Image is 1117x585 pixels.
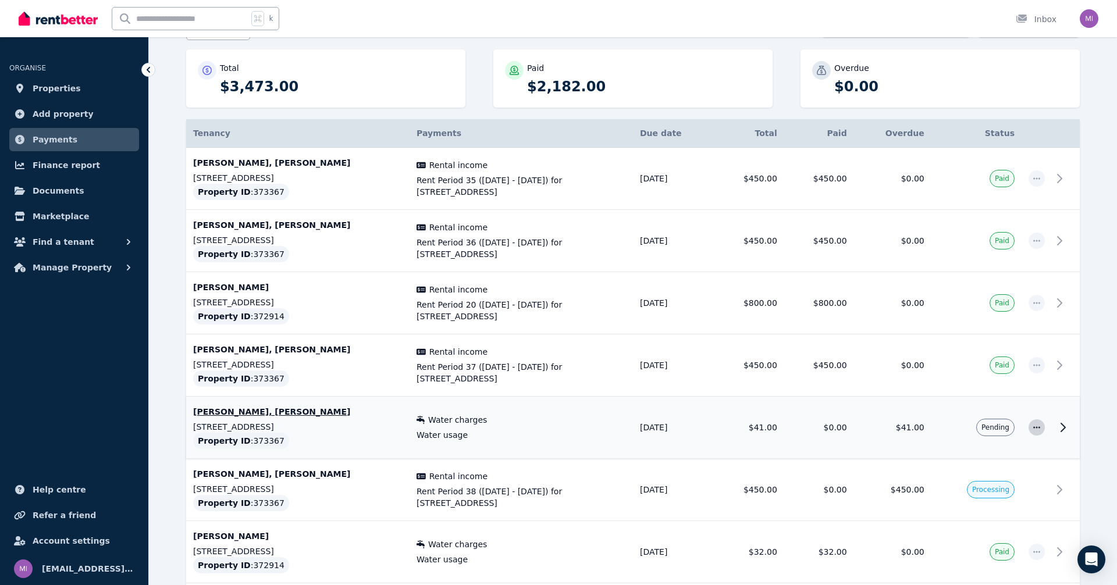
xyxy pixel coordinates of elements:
div: : 373367 [193,246,289,262]
span: $41.00 [896,423,924,432]
td: $450.00 [714,148,784,210]
p: Paid [527,62,544,74]
div: : 373367 [193,370,289,387]
span: ORGANISE [9,64,46,72]
p: [STREET_ADDRESS] [193,297,403,308]
img: RentBetter [19,10,98,27]
span: Paid [995,236,1009,245]
span: Water charges [428,414,487,426]
th: Due date [633,119,714,148]
span: Rent Period 38 ([DATE] - [DATE]) for [STREET_ADDRESS] [417,486,626,509]
a: Help centre [9,478,139,501]
th: Paid [784,119,854,148]
span: $0.00 [901,236,924,245]
span: Find a tenant [33,235,94,249]
td: [DATE] [633,210,714,272]
span: Property ID [198,311,251,322]
td: $800.00 [784,272,854,334]
td: $800.00 [714,272,784,334]
td: [DATE] [633,148,714,210]
div: : 373367 [193,433,289,449]
p: [PERSON_NAME], [PERSON_NAME] [193,219,403,231]
span: Properties [33,81,81,95]
span: Property ID [198,186,251,198]
div: Inbox [1016,13,1056,25]
td: $32.00 [714,521,784,583]
p: [STREET_ADDRESS] [193,172,403,184]
span: Rental income [429,470,488,482]
button: Manage Property [9,256,139,279]
a: Finance report [9,154,139,177]
div: : 373367 [193,495,289,511]
p: [STREET_ADDRESS] [193,359,403,370]
p: [STREET_ADDRESS] [193,421,403,433]
p: [PERSON_NAME] [193,530,403,542]
span: Paid [995,361,1009,370]
span: Documents [33,184,84,198]
th: Tenancy [186,119,410,148]
p: $2,182.00 [527,77,761,96]
td: [DATE] [633,459,714,521]
a: Add property [9,102,139,126]
span: Property ID [198,497,251,509]
span: Water usage [417,554,626,565]
span: [EMAIL_ADDRESS][DOMAIN_NAME] [42,562,134,576]
span: Marketplace [33,209,89,223]
a: Refer a friend [9,504,139,527]
p: [STREET_ADDRESS] [193,483,403,495]
span: Property ID [198,435,251,447]
p: $0.00 [834,77,1068,96]
td: $0.00 [784,397,854,459]
span: Payments [33,133,77,147]
th: Overdue [854,119,931,148]
p: Overdue [834,62,869,74]
span: Add property [33,107,94,121]
td: [DATE] [633,397,714,459]
span: $0.00 [901,361,924,370]
div: : 372914 [193,308,289,324]
p: [PERSON_NAME] [193,281,403,293]
span: Water usage [417,429,626,441]
img: michaeljennings2019@gmail.com [14,559,33,578]
span: $0.00 [901,547,924,557]
td: $450.00 [714,210,784,272]
span: Finance report [33,158,100,172]
span: Paid [995,298,1009,308]
p: [STREET_ADDRESS] [193,234,403,246]
span: Paid [995,174,1009,183]
p: [PERSON_NAME], [PERSON_NAME] [193,468,403,480]
a: Account settings [9,529,139,552]
td: $450.00 [784,334,854,397]
td: $450.00 [714,334,784,397]
td: [DATE] [633,334,714,397]
p: $3,473.00 [220,77,454,96]
span: Rent Period 20 ([DATE] - [DATE]) for [STREET_ADDRESS] [417,299,626,322]
p: Total [220,62,239,74]
a: Documents [9,179,139,202]
p: [STREET_ADDRESS] [193,545,403,557]
span: Rent Period 35 ([DATE] - [DATE]) for [STREET_ADDRESS] [417,174,626,198]
span: k [269,14,273,23]
span: Rent Period 37 ([DATE] - [DATE]) for [STREET_ADDRESS] [417,361,626,384]
img: michaeljennings2019@gmail.com [1080,9,1098,28]
span: $0.00 [901,298,924,308]
a: Properties [9,77,139,100]
span: Help centre [33,483,86,497]
span: Rental income [429,222,488,233]
span: Water charges [428,538,487,550]
td: $32.00 [784,521,854,583]
p: [PERSON_NAME], [PERSON_NAME] [193,344,403,355]
span: Refer a friend [33,508,96,522]
span: Rental income [429,159,488,171]
span: Property ID [198,373,251,384]
a: Payments [9,128,139,151]
button: Find a tenant [9,230,139,254]
td: [DATE] [633,272,714,334]
span: Processing [972,485,1009,494]
p: [PERSON_NAME], [PERSON_NAME] [193,406,403,418]
td: $41.00 [714,397,784,459]
td: [DATE] [633,521,714,583]
td: $450.00 [784,148,854,210]
span: Rental income [429,346,488,358]
span: Account settings [33,534,110,548]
